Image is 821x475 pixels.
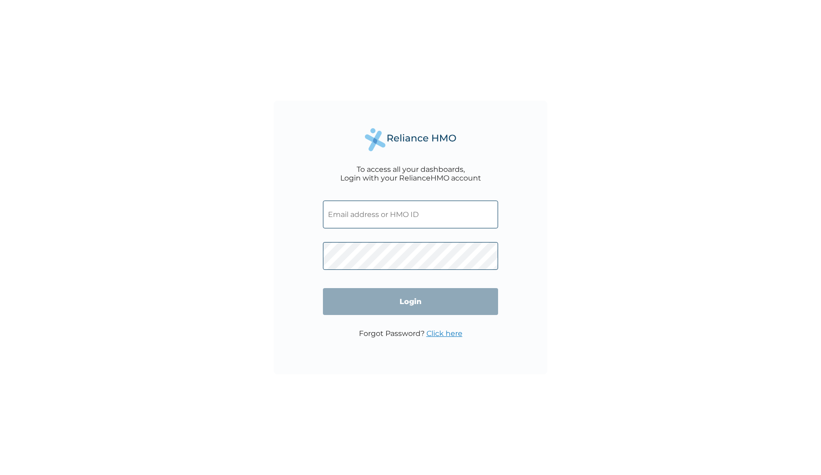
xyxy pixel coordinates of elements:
input: Email address or HMO ID [323,201,498,228]
img: Reliance Health's Logo [365,128,456,151]
a: Click here [426,329,462,338]
div: To access all your dashboards, Login with your RelianceHMO account [340,165,481,182]
p: Forgot Password? [359,329,462,338]
input: Login [323,288,498,315]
